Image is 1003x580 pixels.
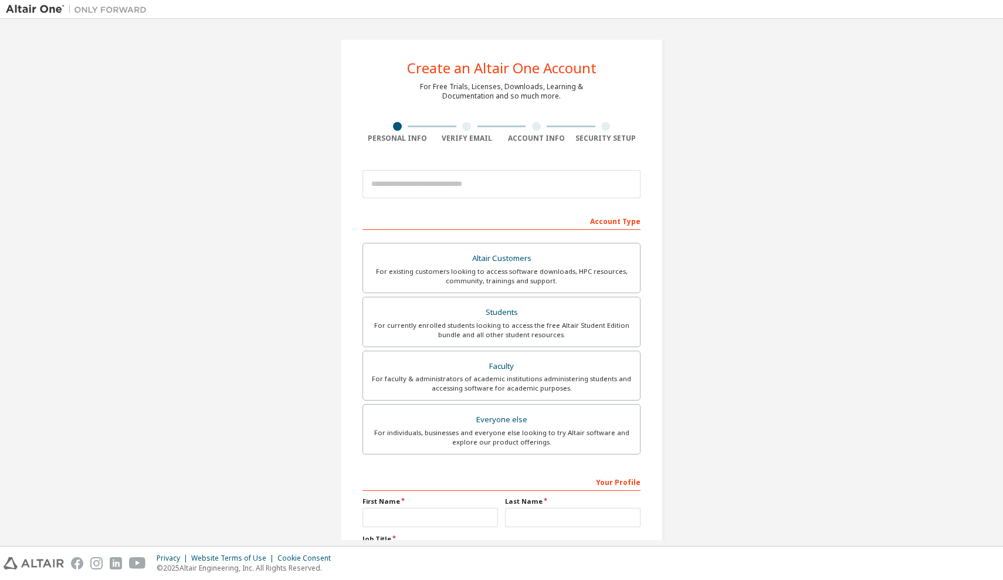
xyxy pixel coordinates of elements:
[370,250,633,267] div: Altair Customers
[277,554,338,563] div: Cookie Consent
[6,4,153,15] img: Altair One
[362,211,641,230] div: Account Type
[362,534,641,544] label: Job Title
[157,554,191,563] div: Privacy
[370,358,633,375] div: Faculty
[4,557,64,569] img: altair_logo.svg
[129,557,146,569] img: youtube.svg
[370,374,633,393] div: For faculty & administrators of academic institutions administering students and accessing softwa...
[501,134,571,143] div: Account Info
[191,554,277,563] div: Website Terms of Use
[370,428,633,447] div: For individuals, businesses and everyone else looking to try Altair software and explore our prod...
[420,82,583,101] div: For Free Trials, Licenses, Downloads, Learning & Documentation and so much more.
[71,557,83,569] img: facebook.svg
[362,497,498,506] label: First Name
[90,557,103,569] img: instagram.svg
[505,497,641,506] label: Last Name
[370,304,633,321] div: Students
[370,412,633,428] div: Everyone else
[370,267,633,286] div: For existing customers looking to access software downloads, HPC resources, community, trainings ...
[432,134,502,143] div: Verify Email
[110,557,122,569] img: linkedin.svg
[407,61,597,75] div: Create an Altair One Account
[362,472,641,491] div: Your Profile
[362,134,432,143] div: Personal Info
[157,563,338,573] p: © 2025 Altair Engineering, Inc. All Rights Reserved.
[370,321,633,340] div: For currently enrolled students looking to access the free Altair Student Edition bundle and all ...
[571,134,641,143] div: Security Setup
